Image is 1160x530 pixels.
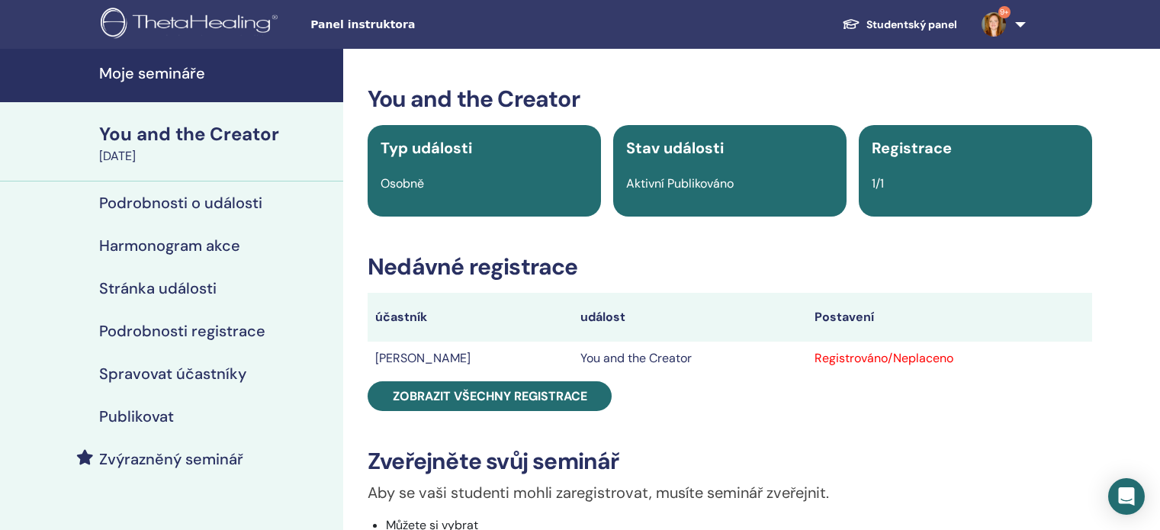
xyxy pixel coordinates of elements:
[573,293,807,342] th: událost
[310,17,539,33] span: Panel instruktora
[99,236,240,255] h4: Harmonogram akce
[393,388,587,404] span: Zobrazit všechny registrace
[99,407,174,426] h4: Publikovat
[815,349,1084,368] div: Registrováno/Neplaceno
[381,175,424,191] span: Osobně
[998,6,1011,18] span: 9+
[381,138,472,158] span: Typ události
[99,194,262,212] h4: Podrobnosti o události
[99,147,334,165] div: [DATE]
[872,138,952,158] span: Registrace
[90,121,343,165] a: You and the Creator[DATE]
[101,8,283,42] img: logo.png
[872,175,884,191] span: 1/1
[573,342,807,375] td: You and the Creator
[99,322,265,340] h4: Podrobnosti registrace
[807,293,1092,342] th: Postavení
[99,365,246,383] h4: Spravovat účastníky
[368,481,1092,504] p: Aby se vaši studenti mohli zaregistrovat, musíte seminář zveřejnit.
[842,18,860,31] img: graduation-cap-white.svg
[368,85,1092,113] h3: You and the Creator
[368,342,573,375] td: [PERSON_NAME]
[830,11,969,39] a: Studentský panel
[982,12,1006,37] img: default.jpg
[368,448,1092,475] h3: Zveřejněte svůj seminář
[99,279,217,297] h4: Stránka události
[368,381,612,411] a: Zobrazit všechny registrace
[99,121,334,147] div: You and the Creator
[626,138,724,158] span: Stav události
[99,64,334,82] h4: Moje semináře
[626,175,734,191] span: Aktivní Publikováno
[99,450,243,468] h4: Zvýrazněný seminář
[368,293,573,342] th: účastník
[368,253,1092,281] h3: Nedávné registrace
[1108,478,1145,515] div: Open Intercom Messenger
